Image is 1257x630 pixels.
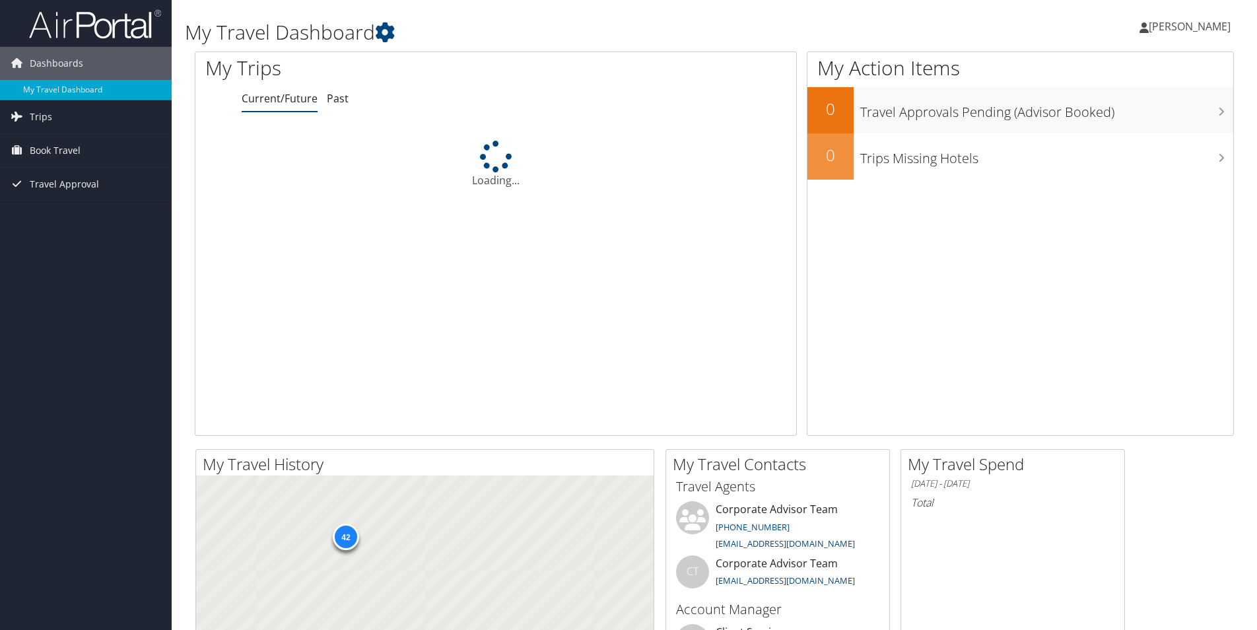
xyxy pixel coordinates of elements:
[203,453,654,475] h2: My Travel History
[327,91,349,106] a: Past
[669,501,886,555] li: Corporate Advisor Team
[205,54,536,82] h1: My Trips
[716,538,855,549] a: [EMAIL_ADDRESS][DOMAIN_NAME]
[1149,19,1231,34] span: [PERSON_NAME]
[30,134,81,167] span: Book Travel
[807,98,854,120] h2: 0
[911,477,1114,490] h6: [DATE] - [DATE]
[185,18,891,46] h1: My Travel Dashboard
[676,477,879,496] h3: Travel Agents
[676,555,709,588] div: CT
[195,141,796,188] div: Loading...
[30,47,83,80] span: Dashboards
[242,91,318,106] a: Current/Future
[30,168,99,201] span: Travel Approval
[669,555,886,598] li: Corporate Advisor Team
[908,453,1124,475] h2: My Travel Spend
[807,54,1233,82] h1: My Action Items
[30,100,52,133] span: Trips
[1139,7,1244,46] a: [PERSON_NAME]
[807,87,1233,133] a: 0Travel Approvals Pending (Advisor Booked)
[332,524,358,550] div: 42
[716,575,855,586] a: [EMAIL_ADDRESS][DOMAIN_NAME]
[673,453,889,475] h2: My Travel Contacts
[807,144,854,166] h2: 0
[716,521,790,533] a: [PHONE_NUMBER]
[911,495,1114,510] h6: Total
[29,9,161,40] img: airportal-logo.png
[807,133,1233,180] a: 0Trips Missing Hotels
[860,143,1233,168] h3: Trips Missing Hotels
[860,96,1233,122] h3: Travel Approvals Pending (Advisor Booked)
[676,600,879,619] h3: Account Manager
